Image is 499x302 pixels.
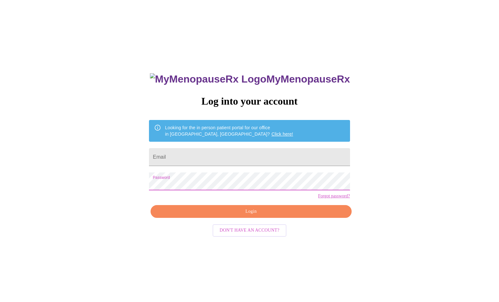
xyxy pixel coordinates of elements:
span: Login [158,208,344,216]
a: Don't have an account? [211,227,288,233]
h3: Log into your account [149,95,350,107]
img: MyMenopauseRx Logo [150,73,266,85]
button: Don't have an account? [213,224,286,237]
button: Login [151,205,351,218]
h3: MyMenopauseRx [150,73,350,85]
a: Click here! [271,131,293,137]
a: Forgot password? [318,194,350,199]
div: Looking for the in person patient portal for our office in [GEOGRAPHIC_DATA], [GEOGRAPHIC_DATA]? [165,122,293,140]
span: Don't have an account? [220,226,279,234]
